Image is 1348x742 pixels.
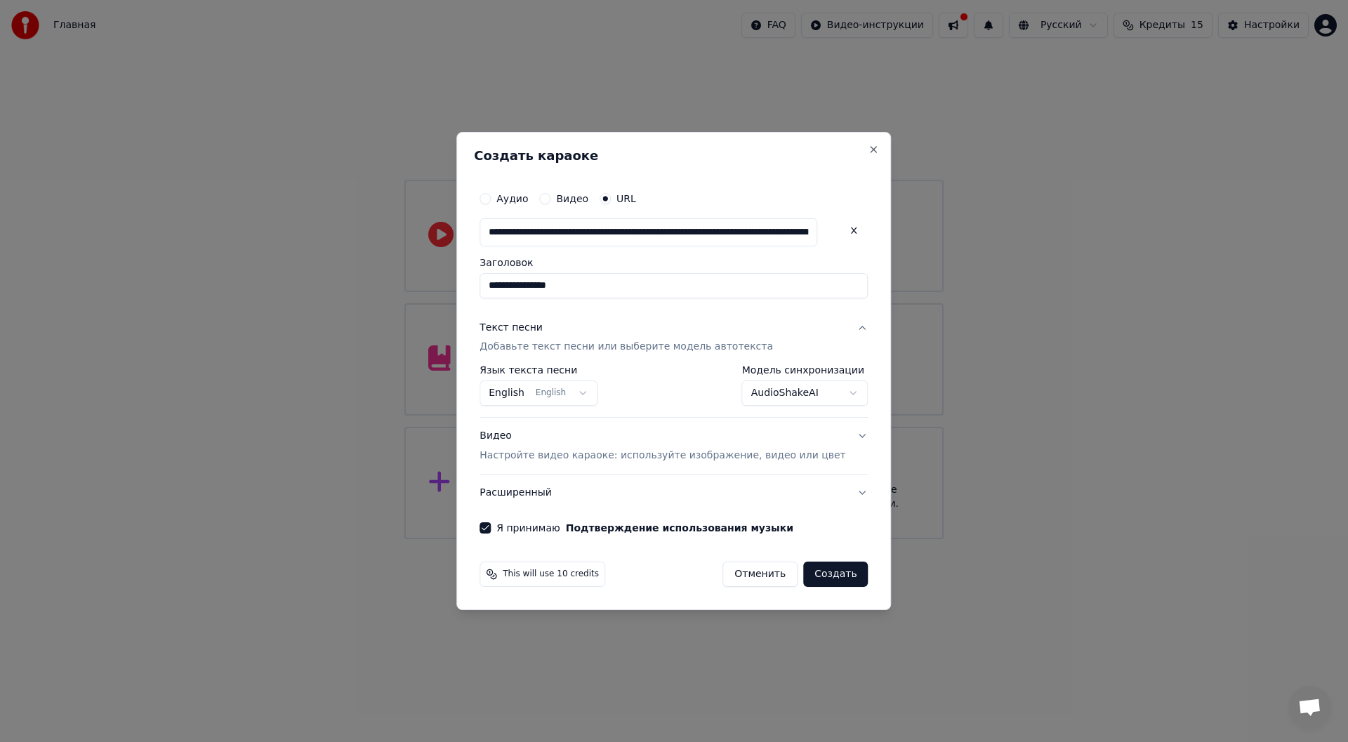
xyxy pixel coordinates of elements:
label: Видео [556,194,588,204]
label: URL [616,194,636,204]
label: Модель синхронизации [742,366,868,376]
button: Я принимаю [566,523,793,533]
p: Настройте видео караоке: используйте изображение, видео или цвет [480,449,845,463]
button: ВидеоНастройте видео караоке: используйте изображение, видео или цвет [480,418,868,475]
p: Добавьте текст песни или выберите модель автотекста [480,340,773,355]
label: Аудио [496,194,528,204]
button: Отменить [722,562,798,587]
button: Создать [803,562,868,587]
label: Язык текста песни [480,366,597,376]
button: Расширенный [480,475,868,511]
h2: Создать караоке [474,150,873,162]
span: This will use 10 credits [503,569,599,580]
div: Текст песниДобавьте текст песни или выберите модель автотекста [480,366,868,418]
div: Текст песни [480,321,543,335]
div: Видео [480,430,845,463]
button: Текст песниДобавьте текст песни или выберите модель автотекста [480,310,868,366]
label: Я принимаю [496,523,793,533]
label: Заголовок [480,258,868,267]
